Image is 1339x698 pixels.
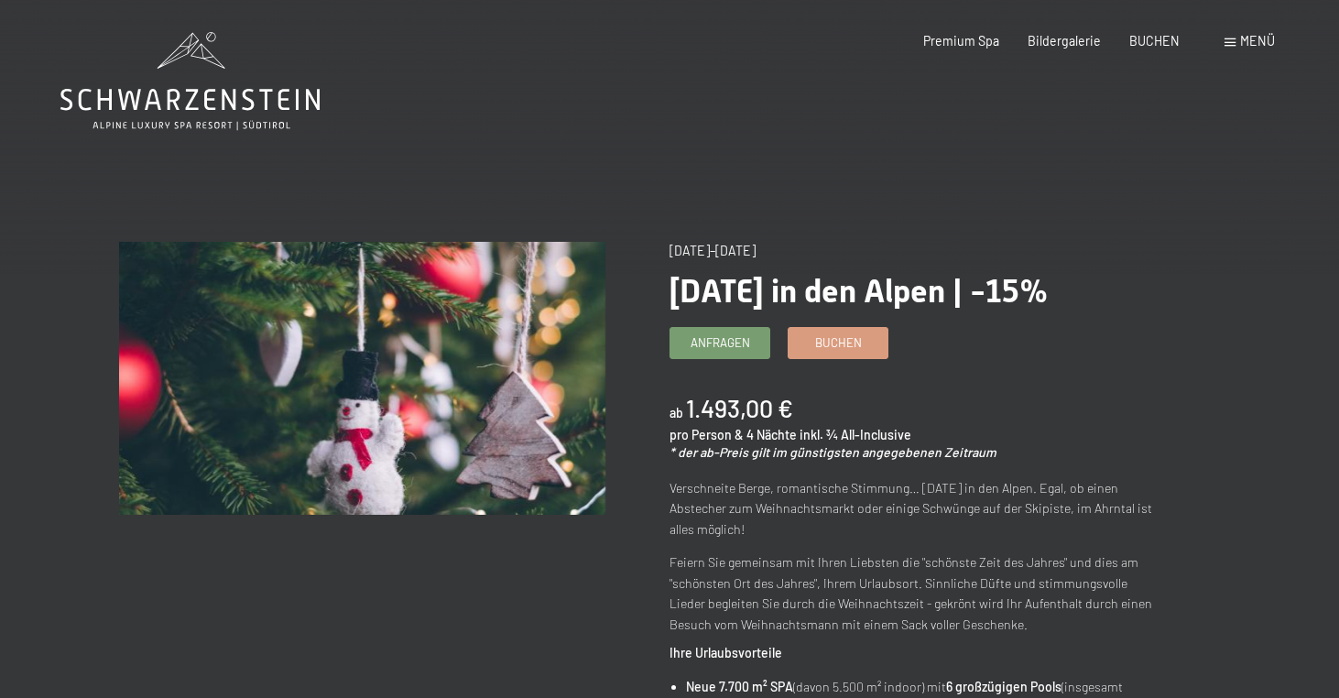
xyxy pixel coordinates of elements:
span: ab [669,405,683,420]
span: Anfragen [691,334,750,351]
a: Buchen [789,328,887,358]
span: Menü [1240,33,1275,49]
span: 4 Nächte [746,427,797,442]
strong: Ihre Urlaubsvorteile [669,645,782,660]
a: Bildergalerie [1028,33,1101,49]
em: * der ab-Preis gilt im günstigsten angegebenen Zeitraum [669,444,996,460]
p: Verschneite Berge, romantische Stimmung… [DATE] in den Alpen. Egal, ob einen Abstecher zum Weihna... [669,478,1155,540]
span: inkl. ¾ All-Inclusive [800,427,911,442]
a: Premium Spa [923,33,999,49]
strong: 6 großzügigen Pools [946,679,1061,694]
span: [DATE] in den Alpen | -15% [669,272,1048,310]
a: Anfragen [670,328,769,358]
span: [DATE]–[DATE] [669,243,756,258]
b: 1.493,00 € [686,393,793,422]
a: BUCHEN [1129,33,1180,49]
span: pro Person & [669,427,744,442]
span: Buchen [815,334,862,351]
strong: Neue 7.700 m² SPA [686,679,793,694]
p: Feiern Sie gemeinsam mit Ihren Liebsten die "schönste Zeit des Jahres" und dies am "schönsten Ort... [669,552,1155,635]
img: Weihnachten in den Alpen | -15% [119,242,604,515]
